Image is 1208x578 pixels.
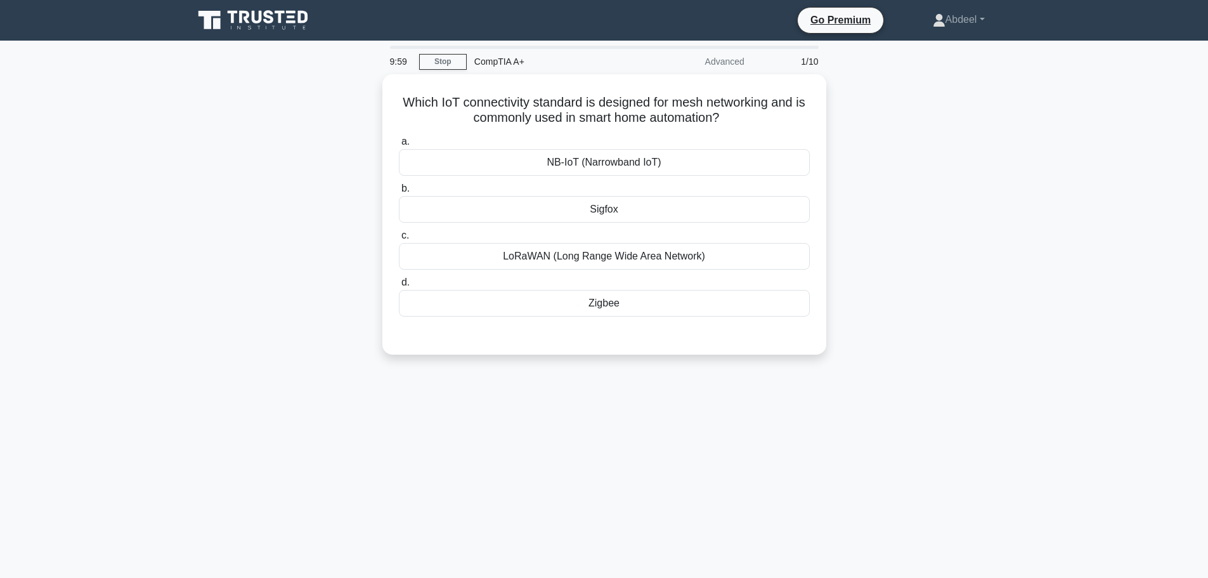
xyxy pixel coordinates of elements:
[401,277,410,287] span: d.
[641,49,752,74] div: Advanced
[752,49,826,74] div: 1/10
[902,7,1015,32] a: Abdeel
[803,12,878,28] a: Go Premium
[399,243,810,270] div: LoRaWAN (Long Range Wide Area Network)
[419,54,467,70] a: Stop
[399,149,810,176] div: NB-IoT (Narrowband IoT)
[401,183,410,194] span: b.
[399,196,810,223] div: Sigfox
[382,49,419,74] div: 9:59
[467,49,641,74] div: CompTIA A+
[401,136,410,147] span: a.
[398,95,811,126] h5: Which IoT connectivity standard is designed for mesh networking and is commonly used in smart hom...
[401,230,409,240] span: c.
[399,290,810,317] div: Zigbee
